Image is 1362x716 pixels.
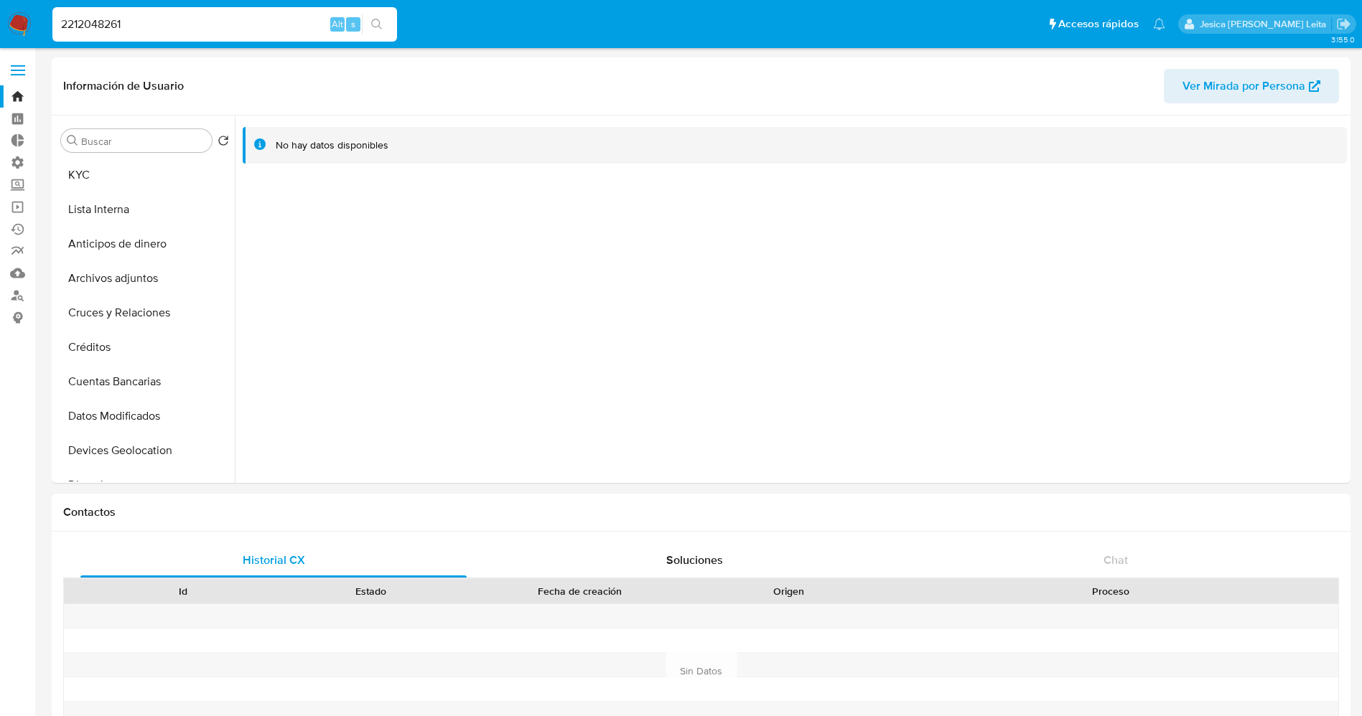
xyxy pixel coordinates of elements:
button: Cuentas Bancarias [55,364,235,399]
div: Id [99,584,267,598]
button: Buscar [67,135,78,146]
h1: Información de Usuario [63,79,184,93]
input: Buscar [81,135,206,148]
a: Notificaciones [1153,18,1165,30]
button: Archivos adjuntos [55,261,235,296]
span: Historial CX [243,552,305,568]
button: Cruces y Relaciones [55,296,235,330]
button: Anticipos de dinero [55,227,235,261]
h1: Contactos [63,505,1339,519]
button: KYC [55,158,235,192]
div: Estado [287,584,455,598]
button: Créditos [55,330,235,364]
span: s [351,17,355,31]
button: Devices Geolocation [55,433,235,468]
span: Accesos rápidos [1058,17,1139,32]
span: Soluciones [666,552,723,568]
button: Ver Mirada por Persona [1164,69,1339,103]
div: Fecha de creación [475,584,685,598]
button: Volver al orden por defecto [218,135,229,151]
input: Buscar usuario o caso... [52,15,397,34]
a: Salir [1336,17,1351,32]
p: jesica.barrios@mercadolibre.com [1200,17,1331,31]
div: Origen [705,584,873,598]
button: search-icon [362,14,391,34]
button: Datos Modificados [55,399,235,433]
span: Alt [332,17,343,31]
button: Direcciones [55,468,235,502]
span: Chat [1104,552,1128,568]
div: Proceso [893,584,1328,598]
span: Ver Mirada por Persona [1183,69,1305,103]
button: Lista Interna [55,192,235,227]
